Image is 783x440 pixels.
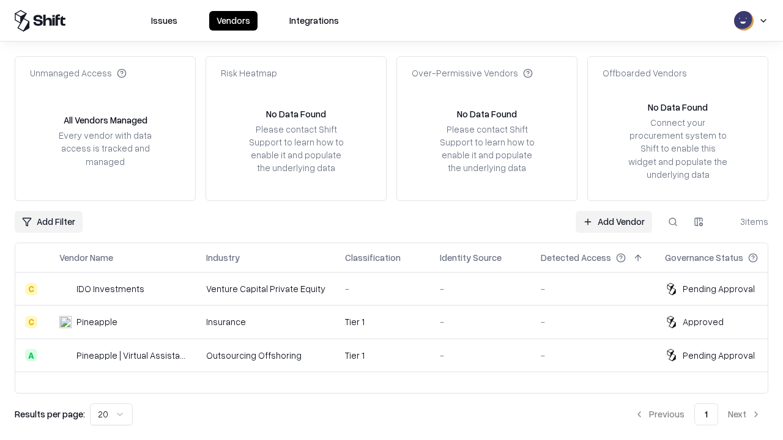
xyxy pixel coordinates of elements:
div: IDO Investments [76,282,144,295]
img: IDO Investments [59,283,72,295]
div: Detected Access [541,251,611,264]
div: No Data Found [457,108,517,120]
div: A [25,349,37,361]
div: No Data Found [648,101,708,114]
div: Pineapple | Virtual Assistant Agency [76,349,187,362]
button: 1 [694,403,718,425]
div: Please contact Shift Support to learn how to enable it and populate the underlying data [436,123,538,175]
div: Every vendor with data access is tracked and managed [54,129,156,167]
div: - [440,315,521,328]
div: Pending Approval [683,349,755,362]
div: Tier 1 [345,315,420,328]
div: Connect your procurement system to Shift to enable this widget and populate the underlying data [627,116,729,181]
div: C [25,283,37,295]
div: Identity Source [440,251,502,264]
div: - [345,282,420,295]
div: Insurance [206,315,325,328]
button: Vendors [209,11,258,31]
div: - [440,349,521,362]
div: No Data Found [266,108,326,120]
button: Issues [144,11,185,31]
div: - [440,282,521,295]
img: Pineapple [59,316,72,328]
div: Venture Capital Private Equity [206,282,325,295]
div: Tier 1 [345,349,420,362]
div: Please contact Shift Support to learn how to enable it and populate the underlying data [245,123,347,175]
button: Add Filter [15,211,83,233]
div: Approved [683,315,724,328]
div: Outsourcing Offshoring [206,349,325,362]
button: Integrations [282,11,346,31]
div: Unmanaged Access [30,67,127,79]
div: Offboarded Vendors [603,67,687,79]
div: - [541,349,645,362]
div: All Vendors Managed [64,114,147,127]
div: - [541,315,645,328]
div: Pineapple [76,315,117,328]
div: 3 items [719,215,768,228]
div: C [25,316,37,328]
p: Results per page: [15,408,85,420]
div: Governance Status [665,251,743,264]
div: Vendor Name [59,251,113,264]
a: Add Vendor [576,211,652,233]
div: Over-Permissive Vendors [412,67,533,79]
div: Pending Approval [683,282,755,295]
nav: pagination [627,403,768,425]
div: - [541,282,645,295]
div: Industry [206,251,240,264]
div: Risk Heatmap [221,67,277,79]
div: Classification [345,251,401,264]
img: Pineapple | Virtual Assistant Agency [59,349,72,361]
